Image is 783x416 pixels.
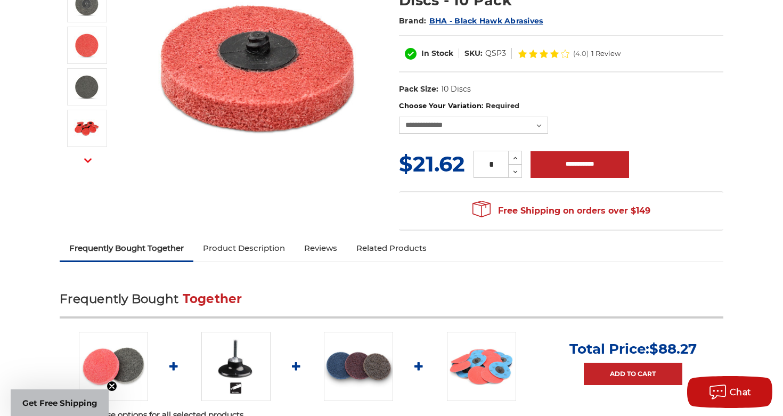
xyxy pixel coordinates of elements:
[399,101,723,111] label: Choose Your Variation:
[183,291,242,306] span: Together
[441,84,471,95] dd: 10 Discs
[584,363,682,385] a: Add to Cart
[649,340,697,357] span: $88.27
[399,16,427,26] span: Brand:
[573,50,589,57] span: (4.0)
[569,340,697,357] p: Total Price:
[74,74,100,100] img: non woven gray surface prep wheel
[486,101,519,110] small: Required
[429,16,543,26] a: BHA - Black Hawk Abrasives
[74,115,100,142] img: 10 pack 3 inch quick change non woven discs, red
[74,32,100,59] img: non woven red surface prep wheel
[60,236,193,260] a: Frequently Bought Together
[11,389,109,416] div: Get Free ShippingClose teaser
[591,50,621,57] span: 1 Review
[75,149,101,172] button: Next
[687,376,772,408] button: Chat
[193,236,295,260] a: Product Description
[79,332,148,401] img: 3 inch surface preparation discs
[295,236,347,260] a: Reviews
[730,387,752,397] span: Chat
[347,236,436,260] a: Related Products
[399,151,465,177] span: $21.62
[472,200,650,222] span: Free Shipping on orders over $149
[22,398,97,408] span: Get Free Shipping
[107,381,117,391] button: Close teaser
[464,48,483,59] dt: SKU:
[485,48,506,59] dd: QSP3
[399,84,438,95] dt: Pack Size:
[421,48,453,58] span: In Stock
[60,291,178,306] span: Frequently Bought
